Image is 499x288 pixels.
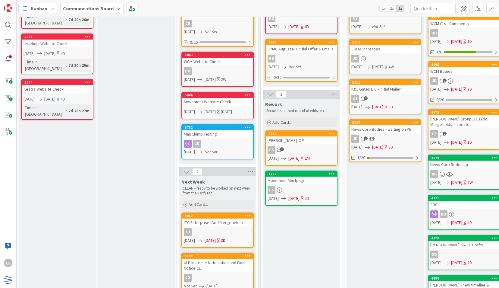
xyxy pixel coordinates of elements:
[185,93,253,97] div: 5046
[182,213,253,226] div: 5012LTC Enterprise (Add Mergefields)
[268,55,275,62] div: RB
[266,108,336,113] p: Second and third round of edits, etc.
[21,34,93,74] a: 5047LivaNova Website Check[DATE][DATE]4DTime in [GEOGRAPHIC_DATA]:7d 20h 26m
[372,24,385,29] i: Not Set
[193,140,201,148] div: JD
[350,14,421,22] div: CS
[268,186,275,194] div: CS
[436,97,444,103] span: 0/20
[4,259,12,267] div: CS
[184,67,192,75] div: DD
[396,5,404,11] span: 3x
[205,149,218,155] i: Not Set
[443,78,447,82] span: 1
[182,52,253,58] div: 5043
[189,202,208,207] span: Add Card...
[350,80,421,93] div: 5011K&L Gates LTC - Initial Mailer
[436,49,442,55] span: 4/6
[350,40,421,53] div: 5018CHOA Increases
[288,195,300,202] span: [DATE]
[182,219,253,226] div: LTC Enterprise (Add Mergefields)
[181,52,254,87] a: 5043WCM Website CheckDD[DATE][DATE]2W
[430,38,441,45] span: [DATE]
[221,237,225,244] div: 3D
[288,64,301,69] i: Not Set
[305,24,309,30] div: 6D
[182,52,253,66] div: 5043WCM Website Check
[350,95,421,103] div: CS
[372,144,383,150] span: [DATE]
[266,131,337,136] div: 4879
[184,274,192,282] div: JD
[24,96,35,102] span: [DATE]
[388,5,396,11] span: 2x
[184,20,192,27] div: CS
[22,34,93,40] div: 5047
[181,92,254,119] a: 5046Movement Website Check[DATE][DATE][DATE]
[430,219,441,226] span: [DATE]
[451,139,462,146] span: [DATE]
[205,76,216,83] span: [DATE]
[205,29,218,34] i: Not Set
[380,5,388,11] span: 1x
[22,40,93,47] div: LivaNova Website Check
[205,109,216,115] span: [DATE]
[430,86,441,92] span: [DATE]
[61,96,65,102] div: 4D
[349,79,421,114] a: 5011K&L Gates LTC - Initial MailerCS[DATE][DATE]3D
[351,104,362,110] span: [DATE]
[266,171,337,184] div: 4782Movement Mortgage
[266,136,337,144] div: [PERSON_NAME] IOP
[182,92,253,106] div: 5046Movement Website Check
[24,80,93,85] div: 5044
[364,96,368,100] span: 1
[350,120,421,133] div: 5027News Corp Bodies - waiting on PB
[467,219,472,226] div: 4D
[182,92,253,98] div: 5046
[182,67,253,75] div: DD
[351,14,359,22] div: CS
[349,39,421,74] a: 5018CHOA IncreasesJD[DATE][DATE]4W
[185,125,253,130] div: 3732
[31,5,47,12] span: Kanban
[24,35,93,39] div: 5047
[24,50,35,57] span: [DATE]
[22,80,93,85] div: 5044
[280,147,284,151] span: 1
[266,40,337,45] div: 5083
[22,85,93,93] div: Kestra Website Check
[349,119,421,162] a: 5027News Corp Bodies - waiting on PBJD[DATE][DATE]3D1/20
[265,101,282,107] span: Rework
[184,149,195,155] span: [DATE]
[352,120,421,125] div: 5027
[265,130,337,166] a: 4879[PERSON_NAME] IOPCS[DATE][DATE]2M
[467,139,472,146] div: 1D
[22,34,93,47] div: 5047LivaNova Website Check
[268,195,279,202] span: [DATE]
[430,130,438,138] div: CS
[266,55,337,62] div: RB
[182,274,253,282] div: JD
[357,155,365,161] span: 1/20
[181,179,205,185] span: Next Week
[182,228,253,236] div: JD
[467,260,472,266] div: 2D
[205,237,216,244] span: [DATE]
[430,139,441,146] span: [DATE]
[182,213,253,219] div: 5012
[181,4,254,47] a: WCM Increase Notif & Final Notice CLCS[DATE]Not Set0/20
[24,59,66,72] div: Time in [GEOGRAPHIC_DATA]
[265,39,337,82] a: 5083JPMC August NH Initial Offer & EmailsRB[DATE]Not Set0/20
[288,155,300,162] span: [DATE]
[265,171,337,206] a: 4782Movement MortgageCS[DATE][DATE]5D
[221,76,226,83] div: 2W
[182,125,253,138] div: 3732Mail Chimp Testing
[268,24,279,30] span: [DATE]
[21,79,93,120] a: 5044Kestra Website Check[DATE][DATE]4DTime in [GEOGRAPHIC_DATA]:7d 20h 27m
[184,29,195,35] span: [DATE]
[266,171,337,177] div: 4782
[352,40,421,44] div: 5018
[266,45,337,53] div: JPMC August NH Initial Offer & Emails
[351,55,359,62] div: JD
[388,144,393,150] div: 3D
